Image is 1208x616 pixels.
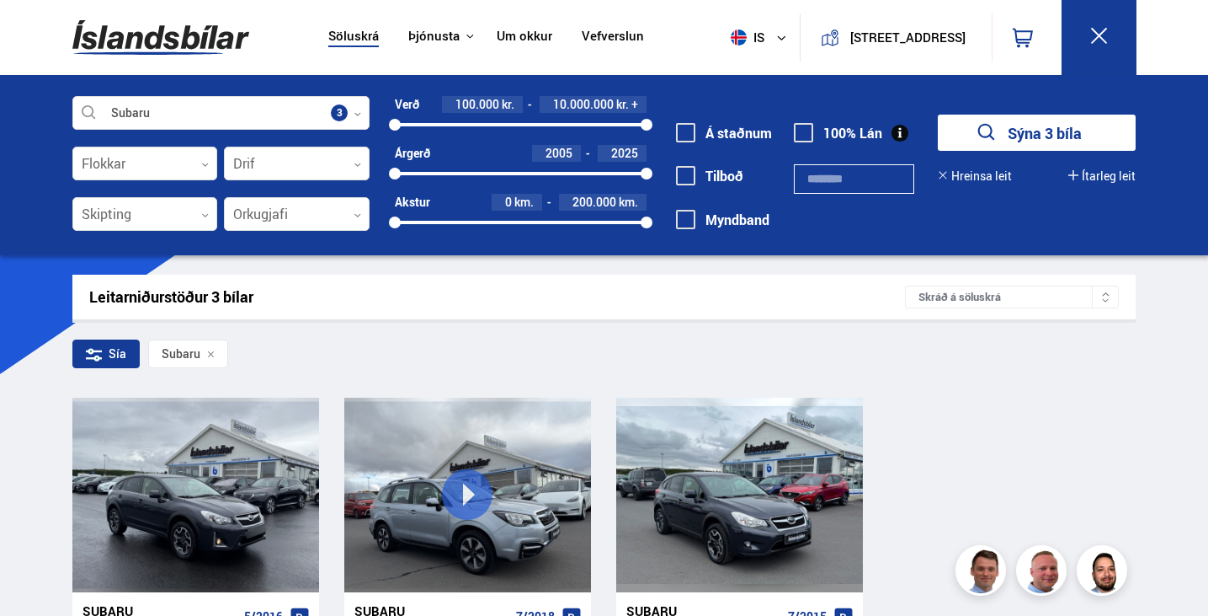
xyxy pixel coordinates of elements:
a: Söluskrá [328,29,379,46]
label: Tilboð [676,169,743,184]
a: Um okkur [497,29,552,46]
span: Subaru [162,347,200,361]
span: 2005 [545,145,572,161]
label: Myndband [676,212,769,228]
a: Vefverslun [582,29,644,46]
img: FbJEzSuNWCJXmdc-.webp [958,548,1008,598]
div: Leitarniðurstöður 3 bílar [89,288,906,306]
button: Sýna 3 bíla [938,115,1136,151]
button: Open LiveChat chat widget [13,7,64,57]
button: [STREET_ADDRESS] [846,30,970,45]
span: km. [619,196,638,209]
div: Sía [72,340,140,368]
span: km. [514,196,534,209]
span: + [631,98,638,111]
div: Skráð á söluskrá [905,286,1119,308]
img: nhp88E3Fdnt1Opn2.png [1079,548,1130,598]
label: Á staðnum [676,126,772,141]
span: 100.000 [455,96,499,112]
span: kr. [616,98,629,111]
span: 0 [505,194,512,210]
span: kr. [502,98,514,111]
span: 2025 [611,145,638,161]
button: Ítarleg leit [1068,169,1136,183]
img: svg+xml;base64,PHN2ZyB4bWxucz0iaHR0cDovL3d3dy53My5vcmcvMjAwMC9zdmciIHdpZHRoPSI1MTIiIGhlaWdodD0iNT... [731,29,747,46]
span: 10.000.000 [553,96,614,112]
a: [STREET_ADDRESS] [810,13,982,62]
span: 200.000 [572,194,616,210]
button: is [724,13,800,62]
img: siFngHWaQ9KaOqBr.png [1019,548,1069,598]
label: 100% Lán [794,126,882,141]
span: is [724,29,766,46]
div: Verð [395,98,419,111]
img: G0Ugv5HjCgRt.svg [72,10,249,65]
div: Árgerð [395,147,430,160]
button: Hreinsa leit [938,169,1012,183]
div: Akstur [395,196,430,209]
button: Þjónusta [408,29,460,45]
